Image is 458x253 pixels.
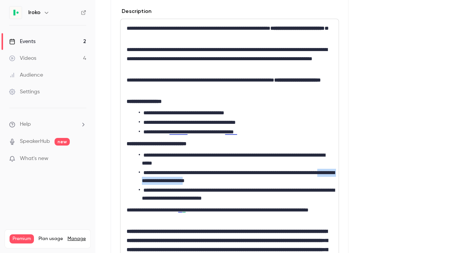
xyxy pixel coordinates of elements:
[9,38,35,45] div: Events
[9,54,36,62] div: Videos
[9,71,43,79] div: Audience
[9,120,86,128] li: help-dropdown-opener
[120,8,151,15] label: Description
[10,6,22,19] img: Iroko
[20,120,31,128] span: Help
[67,236,86,242] a: Manage
[55,138,70,146] span: new
[9,88,40,96] div: Settings
[20,155,48,163] span: What's new
[28,9,40,16] h6: Iroko
[10,234,34,243] span: Premium
[39,236,63,242] span: Plan usage
[20,138,50,146] a: SpeakerHub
